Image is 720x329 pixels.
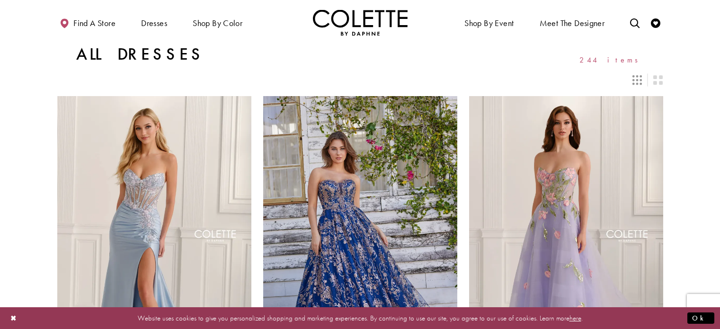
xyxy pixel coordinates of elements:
span: Shop By Event [462,9,516,36]
p: Website uses cookies to give you personalized shopping and marketing experiences. By continuing t... [68,311,652,324]
span: Shop by color [193,18,242,28]
span: Dresses [139,9,169,36]
button: Close Dialog [6,310,22,326]
span: Switch layout to 2 columns [653,75,663,85]
a: Visit Home Page [313,9,408,36]
span: 244 items [579,56,644,64]
a: Meet the designer [537,9,607,36]
img: Colette by Daphne [313,9,408,36]
span: Dresses [141,18,167,28]
button: Submit Dialog [687,312,714,324]
a: Find a store [57,9,118,36]
span: Meet the designer [540,18,605,28]
a: Check Wishlist [649,9,663,36]
span: Switch layout to 3 columns [632,75,642,85]
h1: All Dresses [76,45,204,64]
span: Find a store [73,18,116,28]
span: Shop by color [190,9,245,36]
a: here [569,313,581,322]
div: Layout Controls [52,70,669,90]
span: Shop By Event [464,18,514,28]
a: Toggle search [628,9,642,36]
